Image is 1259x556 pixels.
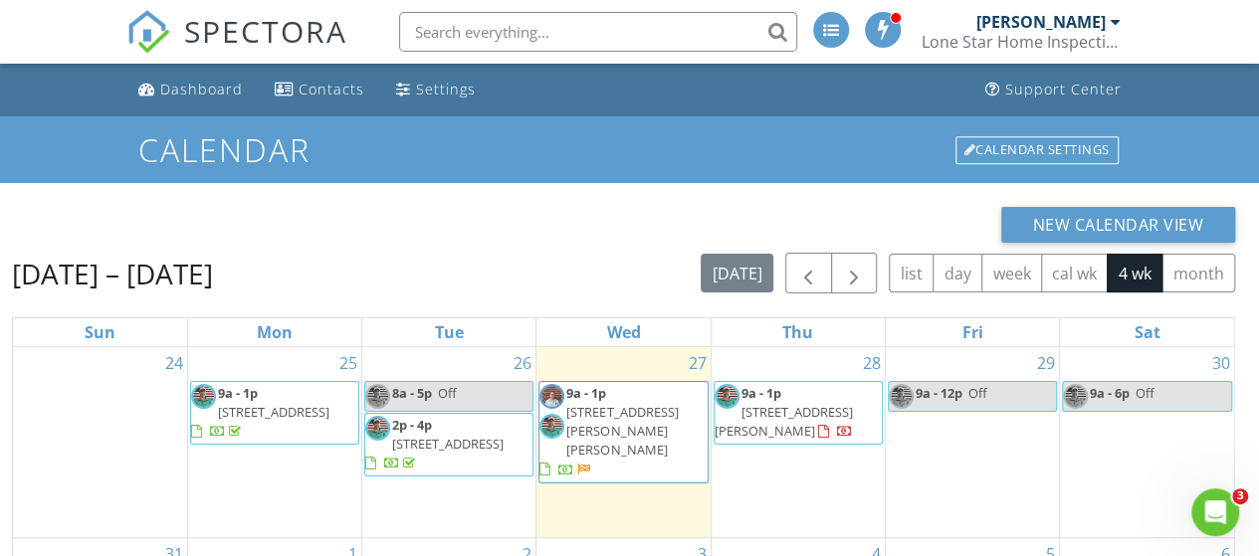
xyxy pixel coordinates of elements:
[714,381,883,446] a: 9a - 1p [STREET_ADDRESS][PERSON_NAME]
[438,384,457,402] span: Off
[958,318,987,346] a: Friday
[977,72,1130,108] a: Support Center
[191,384,216,409] img: img_0541.jpeg
[1005,80,1122,98] div: Support Center
[126,27,347,69] a: SPECTORA
[510,347,535,379] a: Go to August 26, 2025
[1131,318,1164,346] a: Saturday
[1107,254,1162,292] button: 4 wk
[955,136,1119,164] div: Calendar Settings
[161,347,187,379] a: Go to August 24, 2025
[365,416,504,471] a: 2p - 4p [STREET_ADDRESS]
[889,254,934,292] button: list
[976,12,1106,32] div: [PERSON_NAME]
[187,347,361,537] td: Go to August 25, 2025
[741,384,781,402] span: 9a - 1p
[362,347,536,537] td: Go to August 26, 2025
[685,347,711,379] a: Go to August 27, 2025
[538,381,708,483] a: 9a - 1p [STREET_ADDRESS][PERSON_NAME][PERSON_NAME]
[981,254,1042,292] button: week
[1090,384,1130,402] span: 9a - 6p
[160,80,243,98] div: Dashboard
[539,414,564,439] img: img_0541.jpeg
[1161,254,1235,292] button: month
[388,72,484,108] a: Settings
[859,347,885,379] a: Go to August 28, 2025
[711,347,885,537] td: Go to August 28, 2025
[218,403,329,421] span: [STREET_ADDRESS]
[1001,207,1236,243] button: New Calendar View
[399,12,797,52] input: Search everything...
[1041,254,1109,292] button: cal wk
[130,72,251,108] a: Dashboard
[335,347,361,379] a: Go to August 25, 2025
[539,384,678,478] a: 9a - 1p [STREET_ADDRESS][PERSON_NAME][PERSON_NAME]
[968,384,987,402] span: Off
[126,10,170,54] img: The Best Home Inspection Software - Spectora
[953,134,1121,166] a: Calendar Settings
[392,384,432,402] span: 8a - 5p
[602,318,644,346] a: Wednesday
[701,254,773,292] button: [DATE]
[715,403,853,440] span: [STREET_ADDRESS][PERSON_NAME]
[365,416,390,441] img: img_0541.jpeg
[536,347,711,537] td: Go to August 27, 2025
[138,132,1120,167] h1: Calendar
[539,384,564,409] img: 20221206143856631.png
[392,416,432,434] span: 2p - 4p
[831,253,878,293] button: Next
[190,381,359,446] a: 9a - 1p [STREET_ADDRESS]
[12,254,213,293] h2: [DATE] – [DATE]
[1136,384,1154,402] span: Off
[431,318,468,346] a: Tuesday
[392,435,504,453] span: [STREET_ADDRESS]
[13,347,187,537] td: Go to August 24, 2025
[715,384,739,409] img: img_0541.jpeg
[922,32,1121,52] div: Lone Star Home Inspections PLLC
[566,384,606,402] span: 9a - 1p
[889,384,914,409] img: img_0541.jpeg
[1063,384,1088,409] img: img_0541.jpeg
[566,403,678,459] span: [STREET_ADDRESS][PERSON_NAME][PERSON_NAME]
[218,384,258,402] span: 9a - 1p
[191,384,329,440] a: 9a - 1p [STREET_ADDRESS]
[184,10,347,52] span: SPECTORA
[785,253,832,293] button: Previous
[299,80,364,98] div: Contacts
[1232,488,1248,504] span: 3
[81,318,119,346] a: Sunday
[267,72,372,108] a: Contacts
[715,384,853,440] a: 9a - 1p [STREET_ADDRESS][PERSON_NAME]
[253,318,297,346] a: Monday
[885,347,1059,537] td: Go to August 29, 2025
[364,413,533,477] a: 2p - 4p [STREET_ADDRESS]
[1208,347,1234,379] a: Go to August 30, 2025
[365,384,390,409] img: img_0541.jpeg
[916,384,962,402] span: 9a - 12p
[933,254,982,292] button: day
[1191,488,1239,536] iframe: Intercom live chat
[1060,347,1234,537] td: Go to August 30, 2025
[778,318,817,346] a: Thursday
[416,80,476,98] div: Settings
[1033,347,1059,379] a: Go to August 29, 2025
